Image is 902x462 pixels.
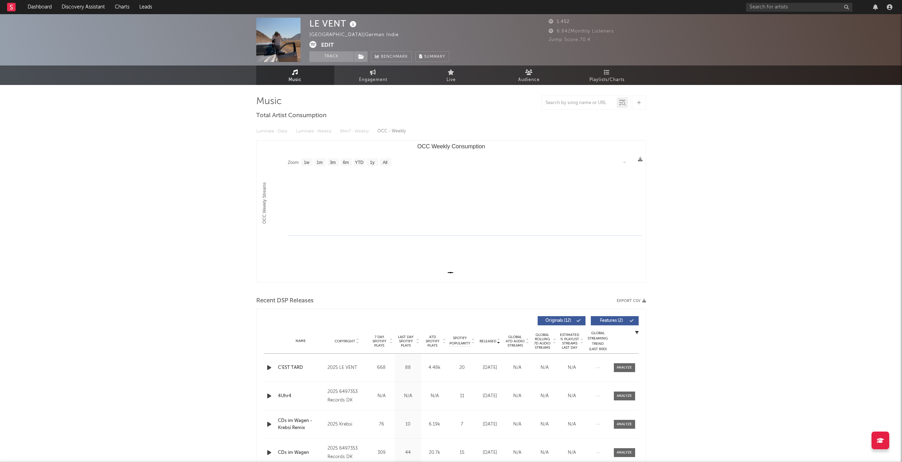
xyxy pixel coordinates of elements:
[480,339,496,343] span: Released
[505,364,529,371] div: N/A
[505,421,529,428] div: N/A
[257,141,646,282] svg: OCC Weekly Consumption
[278,364,324,371] a: C'EST TARD
[595,319,628,323] span: Features ( 2 )
[478,421,502,428] div: [DATE]
[533,421,556,428] div: N/A
[587,331,609,352] div: Global Streaming Trend (Last 60D)
[382,160,387,165] text: All
[256,297,314,305] span: Recent DSP Releases
[327,388,366,405] div: 2025 6497353 Records DK
[359,76,387,84] span: Engagement
[355,160,363,165] text: YTD
[423,421,446,428] div: 6.19k
[518,76,540,84] span: Audience
[397,393,420,400] div: N/A
[568,65,646,85] a: Playlists/Charts
[542,319,575,323] span: Originals ( 12 )
[478,364,502,371] div: [DATE]
[278,417,324,431] a: CDs im Wagen - Krebsi Remix
[262,182,267,224] text: OCC Weekly Streams
[370,449,393,456] div: 309
[335,339,355,343] span: Copyright
[381,53,408,61] span: Benchmark
[327,444,366,461] div: 2025 6497353 Records DK
[622,160,626,165] text: →
[450,449,475,456] div: 15
[370,421,393,428] div: 76
[589,76,624,84] span: Playlists/Charts
[542,100,617,106] input: Search by song name or URL
[549,19,570,24] span: 1.452
[397,335,415,348] span: Last Day Spotify Plays
[423,364,446,371] div: 4.48k
[304,160,309,165] text: 1w
[423,449,446,456] div: 20.7k
[617,299,646,303] button: Export CSV
[256,112,326,120] span: Total Artist Consumption
[560,421,584,428] div: N/A
[309,18,358,29] div: LE VENT
[397,364,420,371] div: 88
[533,333,552,350] span: Global Rolling 7D Audio Streams
[370,335,389,348] span: 7 Day Spotify Plays
[549,29,614,34] span: 6.842 Monthly Listeners
[370,160,374,165] text: 1y
[533,449,556,456] div: N/A
[370,364,393,371] div: 668
[397,421,420,428] div: 10
[450,364,475,371] div: 20
[278,338,324,344] div: Name
[478,449,502,456] div: [DATE]
[278,449,324,456] a: CDs im Wagen
[449,336,470,346] span: Spotify Popularity
[450,393,475,400] div: 11
[327,420,366,429] div: 2025 Krebsi
[423,335,442,348] span: ATD Spotify Plays
[309,51,354,62] button: Track
[560,449,584,456] div: N/A
[538,316,586,325] button: Originals(12)
[533,393,556,400] div: N/A
[412,65,490,85] a: Live
[343,160,349,165] text: 6m
[450,421,475,428] div: 7
[447,76,456,84] span: Live
[560,333,579,350] span: Estimated % Playlist Streams Last Day
[371,51,412,62] a: Benchmark
[549,38,590,42] span: Jump Score: 70.4
[533,364,556,371] div: N/A
[327,364,366,372] div: 2025 LE VENT
[370,393,393,400] div: N/A
[415,51,449,62] button: Summary
[334,65,412,85] a: Engagement
[424,55,445,59] span: Summary
[560,393,584,400] div: N/A
[417,143,485,149] text: OCC Weekly Consumption
[330,160,336,165] text: 3m
[505,335,525,348] span: Global ATD Audio Streams
[397,449,420,456] div: 44
[321,41,334,50] button: Edit
[423,393,446,400] div: N/A
[309,31,407,39] div: [GEOGRAPHIC_DATA] | German Indie
[560,364,584,371] div: N/A
[505,393,529,400] div: N/A
[478,393,502,400] div: [DATE]
[256,65,334,85] a: Music
[490,65,568,85] a: Audience
[288,76,302,84] span: Music
[278,393,324,400] a: 4Uhr4
[591,316,639,325] button: Features(2)
[746,3,852,12] input: Search for artists
[288,160,299,165] text: Zoom
[316,160,323,165] text: 1m
[505,449,529,456] div: N/A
